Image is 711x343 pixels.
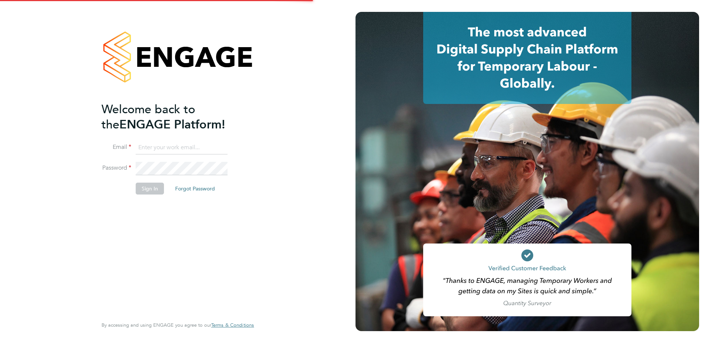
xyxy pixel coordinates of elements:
label: Password [102,164,131,172]
input: Enter your work email... [136,141,228,154]
h2: ENGAGE Platform! [102,102,247,132]
span: Terms & Conditions [211,322,254,328]
span: Welcome back to the [102,102,195,132]
a: Terms & Conditions [211,322,254,328]
label: Email [102,143,131,151]
button: Sign In [136,183,164,195]
span: By accessing and using ENGAGE you agree to our [102,322,254,328]
button: Forgot Password [169,183,221,195]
